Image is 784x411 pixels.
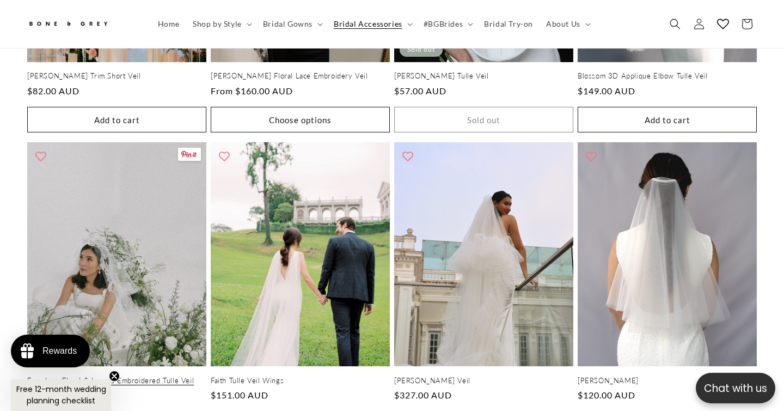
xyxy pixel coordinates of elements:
a: [PERSON_NAME] Tulle Veil [394,71,573,81]
summary: About Us [540,13,595,35]
summary: #BGBrides [417,13,477,35]
a: Home [151,13,186,35]
a: Blossom 3D Applique Elbow Tulle Veil [578,71,757,81]
a: [PERSON_NAME] Veil [394,376,573,385]
span: Bridal Gowns [263,19,313,29]
a: [PERSON_NAME] [578,376,757,385]
img: Bone and Grey Bridal [27,15,109,33]
button: Add to wishlist [213,145,235,167]
div: Free 12-month wedding planning checklistClose teaser [11,379,111,411]
div: Rewards [42,346,77,356]
button: Choose options [211,107,390,132]
span: Home [158,19,180,29]
summary: Bridal Gowns [256,13,327,35]
button: Add to wishlist [580,145,602,167]
button: Close teaser [109,371,120,382]
a: Faith Tulle Veil Wings [211,376,390,385]
a: [PERSON_NAME] Trim Short Veil [27,71,206,81]
span: Bridal Try-on [484,19,533,29]
summary: Bridal Accessories [327,13,417,35]
summary: Shop by Style [186,13,256,35]
summary: Search [663,12,687,36]
a: Bridal Try-on [477,13,540,35]
span: Free 12-month wedding planning checklist [16,384,106,406]
button: Add to cart [578,107,757,132]
button: Add to wishlist [397,145,419,167]
button: Sold out [394,107,573,132]
button: Add to cart [27,107,206,132]
a: Bone and Grey Bridal [23,11,140,37]
span: Bridal Accessories [334,19,402,29]
p: Chat with us [696,380,775,396]
button: Add to wishlist [30,145,52,167]
a: Everdeen Floral & Leaves Embroidered Tulle Veil [27,376,206,385]
button: Open chatbox [696,373,775,403]
span: #BGBrides [424,19,463,29]
span: Shop by Style [193,19,242,29]
span: About Us [546,19,580,29]
a: [PERSON_NAME] Floral Lace Embroidery Veil [211,71,390,81]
